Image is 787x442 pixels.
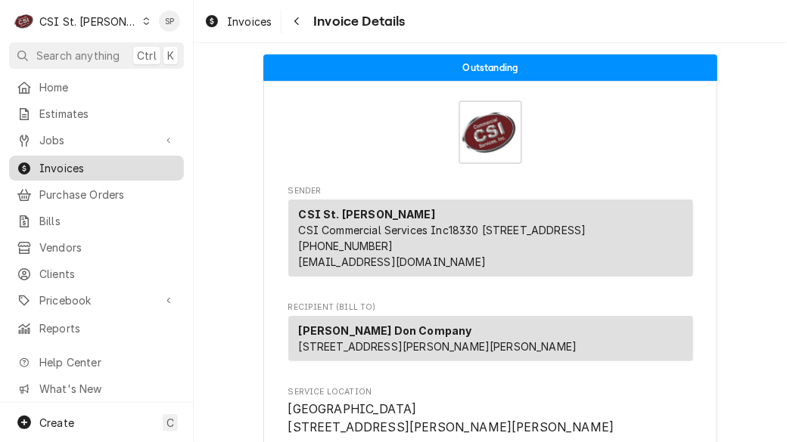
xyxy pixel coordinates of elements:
[299,208,435,221] strong: CSI St. [PERSON_NAME]
[39,160,176,176] span: Invoices
[137,48,157,63] span: Ctrl
[285,9,309,33] button: Navigate back
[39,292,154,308] span: Pricebook
[9,316,184,341] a: Reports
[9,42,184,69] button: Search anythingCtrlK
[36,48,120,63] span: Search anything
[198,9,278,34] a: Invoices
[288,400,693,436] span: Service Location
[459,100,522,164] img: Logo
[9,350,184,375] a: Go to Help Center
[288,185,693,197] span: Sender
[39,354,175,370] span: Help Center
[39,240,176,255] span: Vendors
[299,324,472,337] strong: [PERSON_NAME] Don Company
[288,386,693,398] span: Service Location
[9,209,184,233] a: Bills
[39,79,176,95] span: Home
[39,106,176,122] span: Estimates
[39,381,175,397] span: What's New
[167,48,174,63] span: K
[299,240,393,252] a: [PHONE_NUMBER]
[299,340,577,353] span: [STREET_ADDRESS][PERSON_NAME][PERSON_NAME]
[288,301,693,368] div: Invoice Recipient
[159,11,180,32] div: Shelley Politte's Avatar
[39,213,176,229] span: Bills
[263,54,717,81] div: Status
[288,185,693,283] div: Invoice Sender
[288,199,693,283] div: Sender
[227,14,272,29] span: Invoices
[288,301,693,314] span: Recipient (Bill To)
[299,255,486,268] a: [EMAIL_ADDRESS][DOMAIN_NAME]
[14,11,35,32] div: CSI St. Louis's Avatar
[159,11,180,32] div: SP
[463,63,518,73] span: Outstanding
[39,266,176,282] span: Clients
[9,235,184,260] a: Vendors
[9,182,184,207] a: Purchase Orders
[9,288,184,313] a: Go to Pricebook
[9,101,184,126] a: Estimates
[9,128,184,153] a: Go to Jobs
[9,376,184,401] a: Go to What's New
[288,316,693,361] div: Recipient (Bill To)
[39,132,154,148] span: Jobs
[9,156,184,181] a: Invoices
[9,261,184,286] a: Clients
[299,224,586,236] span: CSI Commercial Services Inc18330 [STREET_ADDRESS]
[166,415,174,431] span: C
[14,11,35,32] div: C
[288,402,614,434] span: [GEOGRAPHIC_DATA] [STREET_ADDRESS][PERSON_NAME][PERSON_NAME]
[39,14,138,29] div: CSI St. [PERSON_NAME]
[9,75,184,100] a: Home
[39,416,74,429] span: Create
[288,316,693,367] div: Recipient (Bill To)
[309,11,405,32] span: Invoice Details
[288,386,693,437] div: Service Location
[39,187,176,202] span: Purchase Orders
[39,320,176,336] span: Reports
[288,199,693,277] div: Sender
